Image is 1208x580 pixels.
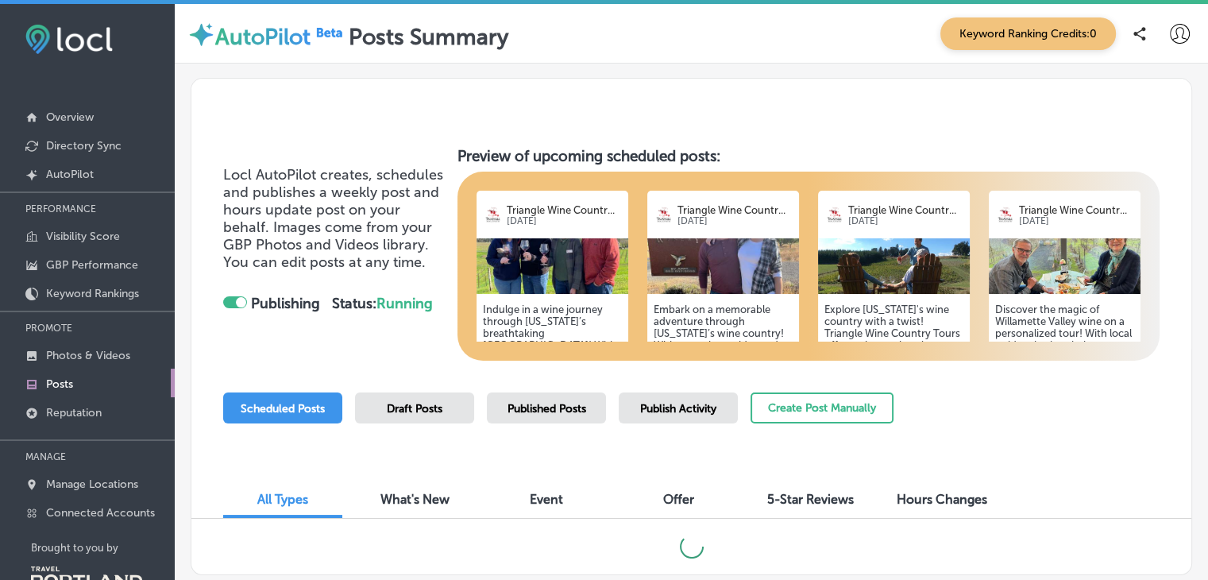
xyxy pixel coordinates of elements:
h5: Indulge in a wine journey through [US_STATE]’s breathtaking [GEOGRAPHIC_DATA]! With knowledgeable... [483,304,622,482]
img: fda3e92497d09a02dc62c9cd864e3231.png [25,25,113,54]
strong: Publishing [251,295,320,312]
p: Triangle Wine Countr... [507,204,622,216]
button: Create Post Manually [751,392,893,423]
span: Scheduled Posts [241,402,325,416]
p: Triangle Wine Countr... [848,204,963,216]
h5: Discover the magic of Willamette Valley wine on a personalized tour! With local guides sharing th... [995,304,1134,482]
label: Posts Summary [349,24,508,50]
p: Connected Accounts [46,506,155,520]
span: All Types [257,492,308,507]
img: logo [824,205,844,225]
img: logo [654,205,673,225]
img: autopilot-icon [187,21,215,48]
strong: Status: [332,295,433,312]
span: Keyword Ranking Credits: 0 [940,17,1116,50]
img: 175269031250c7d96f-79bb-4547-895a-fab8c5e112b9_natalies2.jpg [647,238,799,294]
span: What's New [380,492,450,507]
span: Locl AutoPilot creates, schedules and publishes a weekly post and hours update post on your behal... [223,166,443,253]
img: 70f00a47-a987-4490-8742-40d1d6985f8fJoanKFurioso.jpg [989,238,1140,294]
p: Reputation [46,406,102,420]
p: [DATE] [848,216,963,226]
p: Brought to you by [31,542,175,554]
span: Publish Activity [640,402,716,416]
span: Running [376,295,433,312]
img: 17526903243933b4d2-914d-49eb-96f9-1b148dd0047f_unspecified-6.jpeg [818,238,970,294]
span: 5-Star Reviews [767,492,854,507]
h5: Embark on a memorable adventure through [US_STATE]’s wine country! With engaging guides and perso... [654,304,793,482]
p: Photos & Videos [46,349,130,362]
img: Beta [311,24,349,41]
img: logo [995,205,1015,225]
span: Published Posts [508,402,586,416]
label: AutoPilot [215,24,311,50]
img: bb5b73fb-fba2-49bd-9799-7fe9ea0a0f2bdonovan1.jpg [477,238,628,294]
p: Triangle Wine Countr... [1019,204,1134,216]
p: [DATE] [677,216,793,226]
h5: Explore [US_STATE]'s wine country with a twist! Triangle Wine Country Tours offers private wine c... [824,304,963,482]
p: [DATE] [507,216,622,226]
p: AutoPilot [46,168,94,181]
p: Directory Sync [46,139,122,153]
p: [DATE] [1019,216,1134,226]
span: You can edit posts at any time. [223,253,426,271]
p: Triangle Wine Countr... [677,204,793,216]
img: logo [483,205,503,225]
span: Offer [663,492,694,507]
span: Hours Changes [897,492,987,507]
p: GBP Performance [46,258,138,272]
p: Overview [46,110,94,124]
span: Draft Posts [387,402,442,416]
p: Keyword Rankings [46,287,139,300]
p: Posts [46,377,73,391]
p: Manage Locations [46,478,138,491]
span: Event [530,492,563,507]
p: Visibility Score [46,230,120,243]
h3: Preview of upcoming scheduled posts: [457,147,1160,165]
